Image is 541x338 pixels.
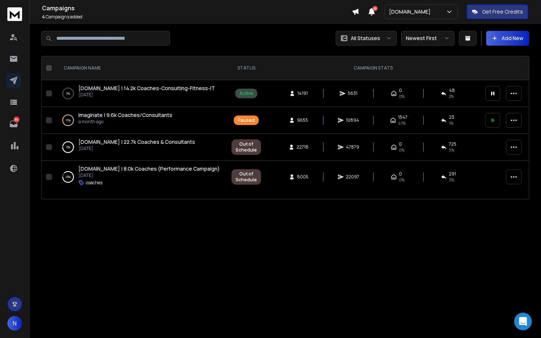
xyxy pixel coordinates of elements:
p: coaches [86,180,102,186]
span: 0% [399,177,404,183]
span: 725 [449,141,456,147]
div: Out of Schedule [236,171,257,183]
a: Imaginate | 9.6k Coaches/Consultants [78,111,172,119]
span: 0% [399,93,404,99]
a: [DOMAIN_NAME] | 22.7k Coaches & Consultants [78,138,195,146]
div: Open Intercom Messenger [514,313,532,330]
button: Newest First [401,31,455,46]
h1: Campaigns [42,4,352,13]
td: 3%[DOMAIN_NAME] | 22.7k Coaches & Consultants[DATE] [55,134,227,161]
span: 48 [449,88,455,93]
a: [DOMAIN_NAME] | 8.0k Coaches (Performance Campaign) [78,165,220,172]
span: 3 % [449,147,454,153]
button: N [7,316,22,331]
span: 0% [399,147,404,153]
span: 50 [372,6,378,11]
td: 11%Imaginate | 9.6k Coaches/Consultantsa month ago [55,107,227,134]
span: 4 [42,14,45,20]
span: 0 [399,171,402,177]
p: Campaigns added [42,14,352,20]
span: 8005 [297,174,308,180]
span: 22718 [297,144,308,150]
p: [DOMAIN_NAME] [389,8,434,15]
p: [DATE] [78,92,215,98]
th: CAMPAIGN NAME [55,56,227,80]
button: Get Free Credits [467,4,528,19]
span: 5631 [348,90,357,96]
td: 13%[DOMAIN_NAME] | 8.0k Coaches (Performance Campaign)[DATE]coaches [55,161,227,193]
img: logo [7,7,22,21]
span: 14191 [297,90,308,96]
p: [DATE] [78,172,220,178]
p: 84 [14,117,20,122]
span: 1 % [449,120,453,126]
span: 0 [399,141,402,147]
span: 10894 [346,117,359,123]
p: [DATE] [78,146,195,152]
span: [DOMAIN_NAME] | 8.0k Coaches (Performance Campaign) [78,165,220,172]
div: Paused [238,117,255,123]
span: 1547 [398,114,407,120]
span: 23 [449,114,454,120]
a: [DOMAIN_NAME] | 14.2k Coaches-Consulting-Fitness-IT [78,85,215,92]
span: 22097 [346,174,359,180]
a: 84 [6,117,21,131]
th: STATUS [227,56,265,80]
span: 47879 [346,144,359,150]
p: a month ago [78,119,172,125]
div: Active [239,90,253,96]
span: 3 % [449,177,454,183]
p: 3 % [66,143,70,151]
td: 1%[DOMAIN_NAME] | 14.2k Coaches-Consulting-Fitness-IT[DATE] [55,80,227,107]
span: 2 % [449,93,454,99]
span: 9655 [297,117,308,123]
p: All Statuses [351,35,380,42]
span: 291 [449,171,456,177]
span: 67 % [398,120,406,126]
p: 1 % [66,90,70,97]
span: [DOMAIN_NAME] | 22.7k Coaches & Consultants [78,138,195,145]
p: Get Free Credits [482,8,523,15]
th: CAMPAIGN STATS [265,56,481,80]
button: Add New [486,31,529,46]
div: Out of Schedule [236,141,257,153]
p: 11 % [66,117,71,124]
p: 13 % [66,173,71,181]
span: 0 [399,88,402,93]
